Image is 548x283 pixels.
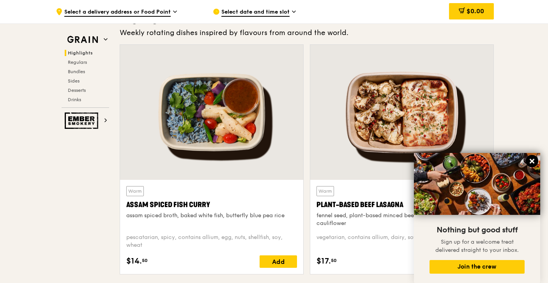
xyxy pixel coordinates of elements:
[65,112,101,129] img: Ember Smokery web logo
[221,8,290,17] span: Select date and time slot
[64,8,171,17] span: Select a delivery address or Food Point
[437,225,518,235] span: Nothing but good stuff
[430,260,525,274] button: Join the crew
[142,257,148,264] span: 50
[467,7,484,15] span: $0.00
[126,186,144,196] div: Warm
[316,186,334,196] div: Warm
[435,239,519,253] span: Sign up for a welcome treat delivered straight to your inbox.
[316,234,487,249] div: vegetarian, contains allium, dairy, soy, wheat
[68,97,81,102] span: Drinks
[68,78,80,84] span: Sides
[126,234,297,249] div: pescatarian, spicy, contains allium, egg, nuts, shellfish, soy, wheat
[65,33,101,47] img: Grain web logo
[260,255,297,268] div: Add
[331,257,337,264] span: 50
[126,255,142,267] span: $14.
[414,153,540,215] img: DSC07876-Edit02-Large.jpeg
[526,155,538,167] button: Close
[68,60,87,65] span: Regulars
[316,212,487,227] div: fennel seed, plant-based minced beef, citrusy roasted cauliflower
[68,88,86,93] span: Desserts
[120,27,494,38] div: Weekly rotating dishes inspired by flavours from around the world.
[68,50,93,56] span: Highlights
[126,212,297,220] div: assam spiced broth, baked white fish, butterfly blue pea rice
[68,69,85,74] span: Bundles
[316,255,331,267] span: $17.
[316,199,487,210] div: Plant-Based Beef Lasagna
[126,199,297,210] div: Assam Spiced Fish Curry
